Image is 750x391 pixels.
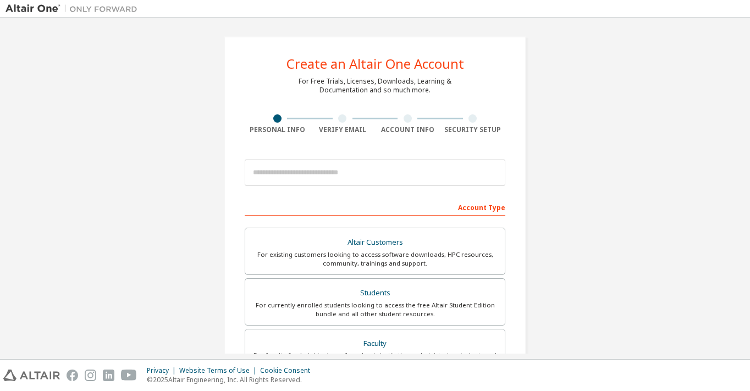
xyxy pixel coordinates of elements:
img: facebook.svg [67,370,78,381]
div: Account Info [375,125,440,134]
div: Security Setup [440,125,506,134]
div: Create an Altair One Account [286,57,464,70]
div: Account Type [245,198,505,216]
div: For faculty & administrators of academic institutions administering students and accessing softwa... [252,351,498,368]
div: Faculty [252,336,498,351]
div: Privacy [147,366,179,375]
div: Students [252,285,498,301]
div: For existing customers looking to access software downloads, HPC resources, community, trainings ... [252,250,498,268]
img: linkedin.svg [103,370,114,381]
img: Altair One [5,3,143,14]
img: youtube.svg [121,370,137,381]
div: Website Terms of Use [179,366,260,375]
div: Verify Email [310,125,376,134]
p: © 2025 Altair Engineering, Inc. All Rights Reserved. [147,375,317,384]
div: Personal Info [245,125,310,134]
div: Cookie Consent [260,366,317,375]
img: altair_logo.svg [3,370,60,381]
div: Altair Customers [252,235,498,250]
div: For Free Trials, Licenses, Downloads, Learning & Documentation and so much more. [299,77,451,95]
div: For currently enrolled students looking to access the free Altair Student Edition bundle and all ... [252,301,498,318]
img: instagram.svg [85,370,96,381]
